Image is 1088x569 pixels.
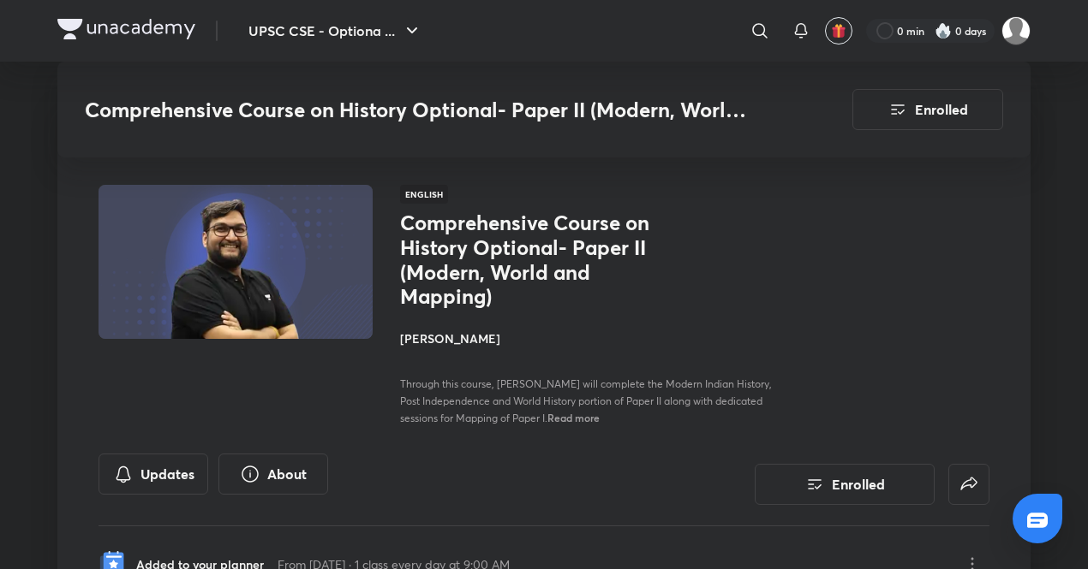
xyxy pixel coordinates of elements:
[400,329,784,347] h4: [PERSON_NAME]
[831,23,846,39] img: avatar
[238,14,433,48] button: UPSC CSE - Optiona ...
[57,19,195,39] img: Company Logo
[218,453,328,495] button: About
[57,19,195,44] a: Company Logo
[547,411,600,424] span: Read more
[852,89,1003,130] button: Enrolled
[935,22,952,39] img: streak
[825,17,852,44] button: avatar
[948,464,989,505] button: false
[99,453,208,495] button: Updates
[400,210,680,309] h1: Comprehensive Course on History Optional- Paper II (Modern, World and Mapping)
[1001,16,1031,45] img: Gaurav Chauhan
[400,377,772,424] span: Through this course, [PERSON_NAME] will complete the Modern Indian History, Post Independence and...
[85,98,756,122] h3: Comprehensive Course on History Optional- Paper II (Modern, World and Mapping)
[400,185,448,204] span: English
[755,464,935,505] button: Enrolled
[96,183,375,341] img: Thumbnail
